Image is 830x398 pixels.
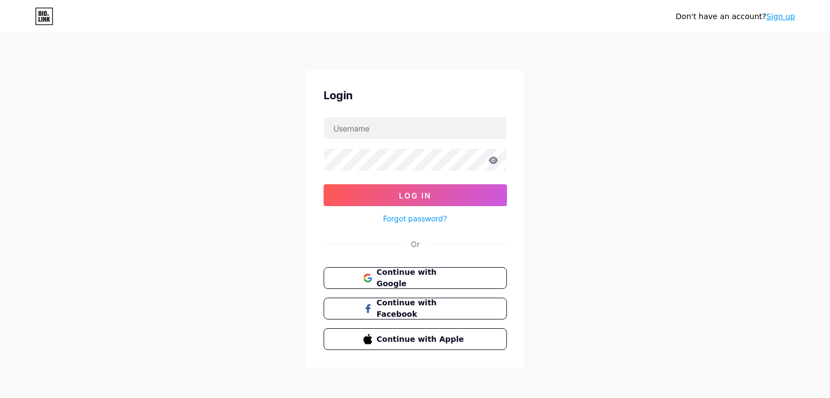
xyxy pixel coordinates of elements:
[324,87,507,104] div: Login
[324,298,507,319] button: Continue with Facebook
[377,334,467,345] span: Continue with Apple
[766,12,795,21] a: Sign up
[399,191,431,200] span: Log In
[411,238,420,250] div: Or
[377,297,467,320] span: Continue with Facebook
[377,267,467,290] span: Continue with Google
[324,328,507,350] button: Continue with Apple
[383,213,447,224] a: Forgot password?
[324,117,506,139] input: Username
[324,267,507,289] button: Continue with Google
[676,11,795,22] div: Don't have an account?
[324,184,507,206] button: Log In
